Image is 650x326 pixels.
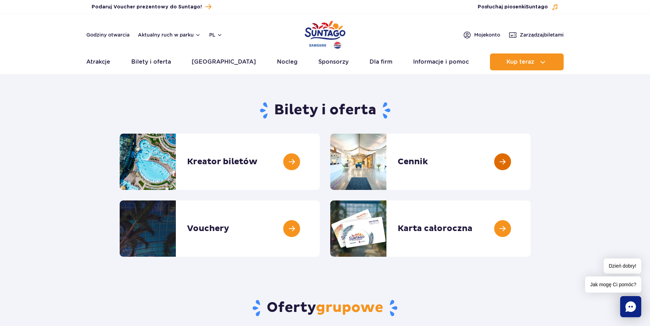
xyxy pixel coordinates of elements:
[509,31,564,39] a: Zarządzajbiletami
[585,276,641,293] span: Jak mogę Ci pomóc?
[120,299,531,317] h2: Oferty
[209,31,223,38] button: pl
[526,5,548,9] span: Suntago
[620,296,641,317] div: Chat
[463,31,500,39] a: Mojekonto
[92,2,211,12] a: Podaruj Voucher prezentowy do Suntago!
[277,53,298,70] a: Nocleg
[86,31,130,38] a: Godziny otwarcia
[92,4,202,11] span: Podaruj Voucher prezentowy do Suntago!
[131,53,171,70] a: Bilety i oferta
[474,31,500,38] span: Moje konto
[520,31,564,38] span: Zarządzaj biletami
[478,4,548,11] span: Posłuchaj piosenki
[478,4,558,11] button: Posłuchaj piosenkiSuntago
[305,18,345,50] a: Park of Poland
[413,53,469,70] a: Informacje i pomoc
[370,53,392,70] a: Dla firm
[318,53,349,70] a: Sponsorzy
[86,53,110,70] a: Atrakcje
[490,53,564,70] button: Kup teraz
[506,59,534,65] span: Kup teraz
[120,101,531,120] h1: Bilety i oferta
[604,258,641,274] span: Dzień dobry!
[316,299,383,317] span: grupowe
[138,32,201,38] button: Aktualny ruch w parku
[192,53,256,70] a: [GEOGRAPHIC_DATA]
